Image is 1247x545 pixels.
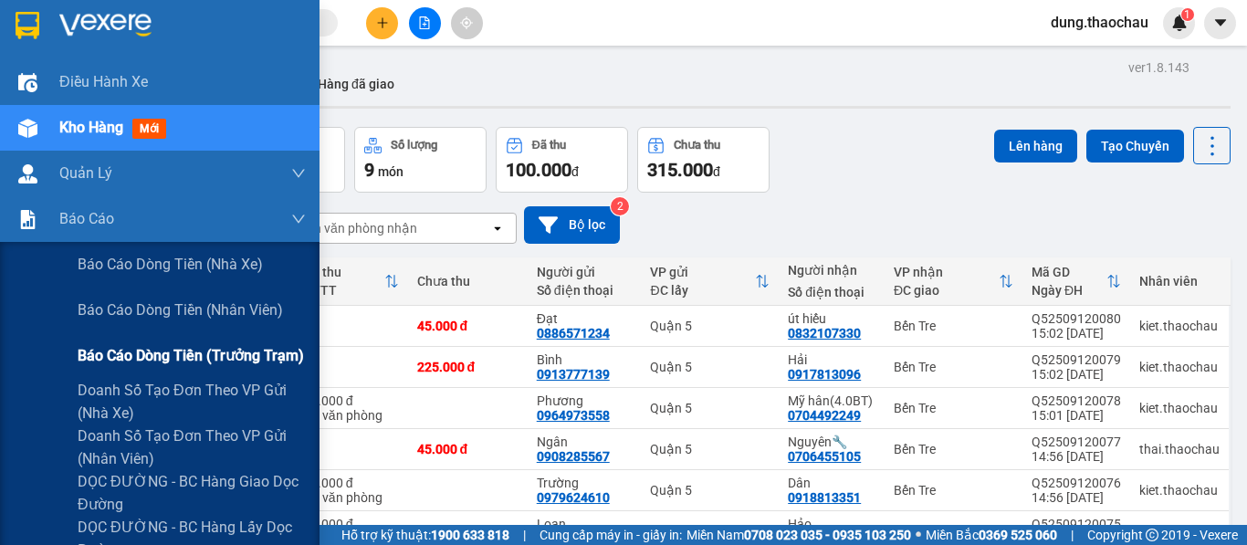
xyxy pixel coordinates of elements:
span: down [291,212,306,226]
div: 45.000 đ [417,442,519,456]
div: Đã thu [303,265,384,279]
sup: 2 [611,197,629,215]
th: Toggle SortBy [294,257,408,306]
span: 1 - Bao vừa ( bún) [7,127,122,144]
span: mới [132,119,166,139]
div: 15:01 [DATE] [1032,408,1121,423]
img: icon-new-feature [1171,15,1188,31]
span: Miền Bắc [926,525,1057,545]
div: Chọn văn phòng nhận [291,219,417,237]
div: Người gửi [537,265,633,279]
button: file-add [409,7,441,39]
span: 100.000 [506,159,571,181]
span: plus [376,16,389,29]
div: Bến Tre [894,442,1013,456]
div: 0917813096 [788,367,861,382]
div: Hải [788,352,875,367]
span: file-add [418,16,431,29]
div: kiet.thaochau [1139,401,1220,415]
span: Báo cáo dòng tiền (trưởng trạm) [78,344,304,367]
button: Lên hàng [994,130,1077,162]
div: Hảo [788,517,875,531]
div: 0964973558 [537,408,610,423]
div: Bình [537,352,633,367]
div: Đã thu [532,139,566,152]
div: Quận 5 [650,524,770,539]
img: solution-icon [18,210,37,229]
div: Bến Tre [894,319,1013,333]
button: Bộ lọc [524,206,620,244]
div: Trường [537,476,633,490]
div: Q52509120076 [1032,476,1121,490]
span: | [523,525,526,545]
div: Số điện thoại [788,285,875,299]
div: Bến Tre [894,401,1013,415]
div: Bến Tre [894,524,1013,539]
span: 9 [364,159,374,181]
div: kiet.thaochau [1139,360,1220,374]
div: ĐC giao [894,283,999,298]
span: ⚪️ [916,531,921,539]
p: Nhận: [141,20,271,37]
button: caret-down [1204,7,1236,39]
svg: open [490,221,505,236]
div: Bến Tre [894,483,1013,498]
strong: 1900 633 818 [431,528,509,542]
div: 15:02 [DATE] [1032,367,1121,382]
p: Gửi từ: [7,20,139,37]
div: Loan [537,517,633,531]
span: 0 [29,96,37,113]
div: Dân [788,476,875,490]
div: 0704492249 [788,408,861,423]
span: đ [571,164,579,179]
span: 1 [261,125,271,145]
div: 15:02 [DATE] [1032,326,1121,341]
div: Mã GD [1032,265,1106,279]
span: SL: [240,127,261,144]
div: Bến Tre [894,360,1013,374]
span: Quận 5 [51,20,99,37]
div: 30.000 đ [303,517,399,531]
div: út hiếu [788,311,875,326]
div: kiet.thaochau [1139,524,1220,539]
div: 14:56 [DATE] [1032,449,1121,464]
div: Số lượng [391,139,437,152]
div: Q52509120078 [1032,393,1121,408]
span: Quản Lý [59,162,112,184]
strong: 0708 023 035 - 0935 103 250 [744,528,911,542]
img: warehouse-icon [18,164,37,183]
div: Quận 5 [650,360,770,374]
div: Phương [537,393,633,408]
button: Số lượng9món [354,127,487,193]
img: warehouse-icon [18,73,37,92]
span: 0832107330 [141,60,224,78]
span: | [1071,525,1074,545]
span: 315.000 [647,159,713,181]
div: kiet.thaochau [1139,483,1220,498]
span: Điều hành xe [59,70,148,93]
div: Tại văn phòng [303,490,399,505]
span: Hỗ trợ kỹ thuật: [341,525,509,545]
div: 0886571234 [537,326,610,341]
span: Báo cáo [59,207,114,230]
img: warehouse-icon [18,119,37,138]
span: Doanh số tạo đơn theo VP gửi (nhân viên) [78,424,306,470]
strong: 0369 525 060 [979,528,1057,542]
div: Quận 5 [650,401,770,415]
div: Mỹ hân(4.0BT) [788,393,875,408]
div: 30.000 đ [303,393,399,408]
div: 0832107330 [788,326,861,341]
div: Nhân viên [1139,274,1220,288]
div: Quận 5 [650,442,770,456]
td: CC: [140,92,272,117]
div: Số điện thoại [537,283,633,298]
div: VP gửi [650,265,755,279]
span: caret-down [1212,15,1229,31]
span: copyright [1146,529,1158,541]
div: 0913777139 [537,367,610,382]
div: Ngân [537,435,633,449]
span: DỌC ĐƯỜNG - BC hàng giao dọc đường [78,470,306,516]
div: Q52509120077 [1032,435,1121,449]
div: Chưa thu [417,274,519,288]
span: 45.000 [163,96,208,113]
